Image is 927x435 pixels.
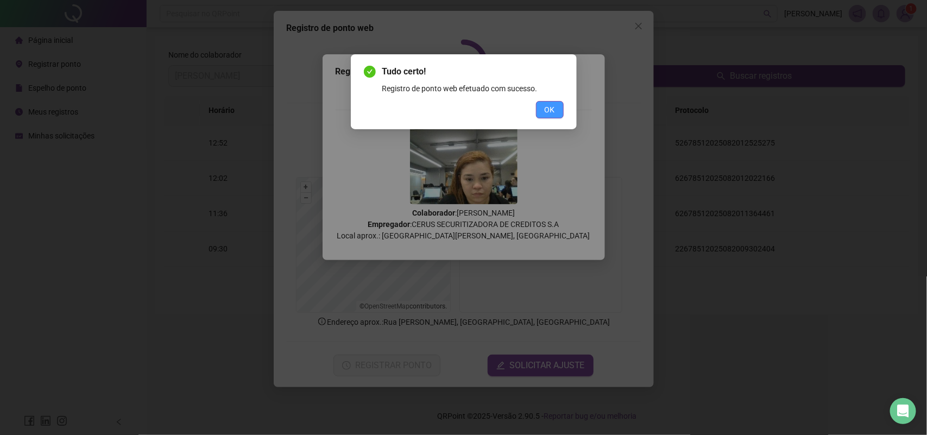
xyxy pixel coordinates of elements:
[890,398,916,424] div: Open Intercom Messenger
[382,83,564,94] div: Registro de ponto web efetuado com sucesso.
[382,65,564,78] span: Tudo certo!
[545,104,555,116] span: OK
[536,101,564,118] button: OK
[364,66,376,78] span: check-circle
